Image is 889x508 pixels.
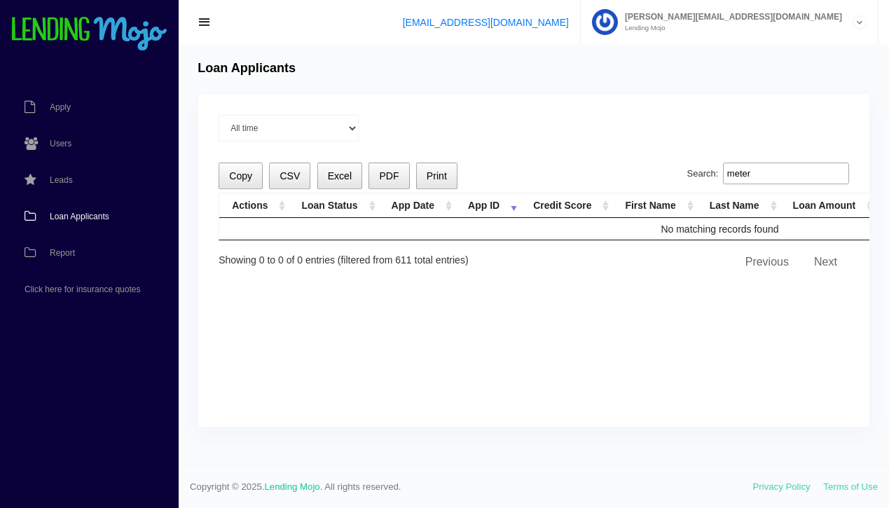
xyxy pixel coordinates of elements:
th: App ID: activate to sort column ascending [455,193,521,218]
a: [EMAIL_ADDRESS][DOMAIN_NAME] [403,17,569,28]
a: Next [802,247,849,277]
button: Print [416,163,457,190]
button: CSV [269,163,310,190]
img: Profile image [592,9,618,35]
a: Previous [733,247,801,277]
span: Leads [50,176,73,184]
th: Last Name: activate to sort column ascending [697,193,780,218]
span: Apply [50,103,71,111]
th: Loan Amount: activate to sort column ascending [780,193,877,218]
input: Search: [723,163,849,185]
small: Lending Mojo [618,25,842,32]
button: Excel [317,163,363,190]
th: First Name: activate to sort column ascending [612,193,696,218]
span: [PERSON_NAME][EMAIL_ADDRESS][DOMAIN_NAME] [618,13,842,21]
th: App Date: activate to sort column ascending [379,193,455,218]
label: Search: [687,163,849,185]
button: PDF [368,163,409,190]
span: Print [427,170,447,181]
span: Click here for insurance quotes [25,285,140,294]
span: Users [50,139,71,148]
h4: Loan Applicants [198,61,296,76]
a: Lending Mojo [265,481,320,492]
th: Actions: activate to sort column ascending [219,193,289,218]
a: Terms of Use [823,481,878,492]
span: Report [50,249,75,257]
th: Credit Score: activate to sort column ascending [521,193,612,218]
span: Excel [328,170,352,181]
a: Privacy Policy [753,481,811,492]
th: Loan Status: activate to sort column ascending [289,193,378,218]
span: PDF [379,170,399,181]
div: Showing 0 to 0 of 0 entries (filtered from 611 total entries) [219,245,468,268]
span: Loan Applicants [50,212,109,221]
img: logo-small.png [11,17,168,52]
span: Copyright © 2025. . All rights reserved. [190,480,753,494]
span: Copy [229,170,252,181]
span: CSV [280,170,300,181]
button: Copy [219,163,263,190]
